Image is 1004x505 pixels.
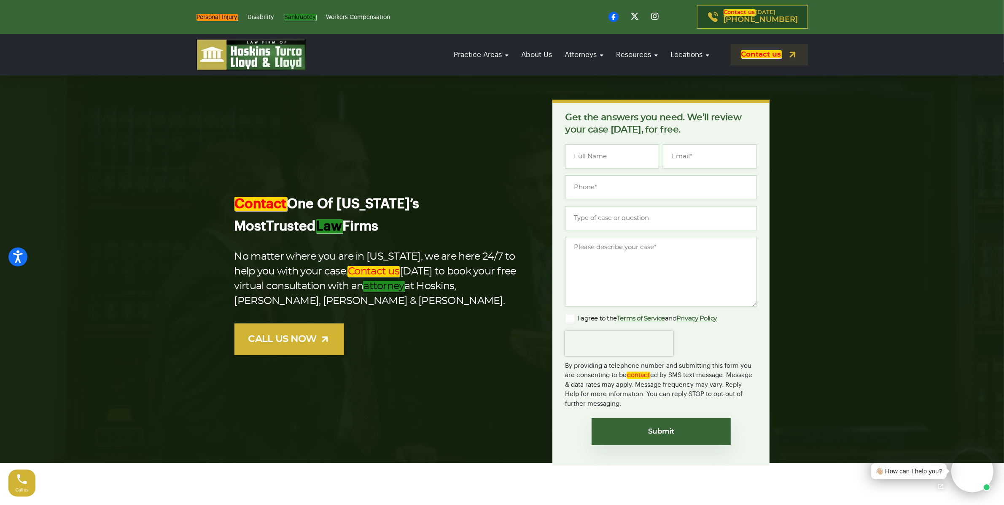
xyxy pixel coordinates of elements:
a: Attorneys [561,43,608,67]
span: One Of [US_STATE]’s [234,197,420,211]
span: [PHONE_NUMBER] [724,16,798,24]
a: Practice Areas [450,43,513,67]
a: Open chat [932,478,950,495]
em: Contact us [347,266,400,277]
a: Personal Injury [196,14,238,21]
a: Disability [248,14,274,20]
img: arrow-up-right-light.svg [320,334,330,345]
span: Call us [16,488,29,492]
input: Phone* [565,175,757,199]
input: Full Name [565,144,659,168]
a: CALL US NOW [234,323,344,355]
p: Get the answers you need. We’ll review your case [DATE], for free. [565,111,757,136]
p: [DATE] [724,10,798,24]
a: Privacy Policy [677,315,717,322]
label: I agree to the and [565,314,717,324]
a: Resources [612,43,662,67]
img: logo [196,39,306,71]
input: Type of case or question [565,206,757,230]
a: Bankruptcy [284,14,316,21]
em: Contact us [741,50,782,58]
a: Contact us [731,44,808,65]
span: Most [234,220,266,233]
a: About Us [517,43,557,67]
div: By providing a telephone number and submitting this form you are consenting to be ed by SMS text ... [565,356,757,409]
em: Law [316,219,343,233]
em: attorney [363,281,404,292]
em: contact [627,372,650,379]
a: Contact us[DATE][PHONE_NUMBER] [697,5,808,29]
input: Submit [592,418,731,445]
a: Terms of Service [617,315,665,322]
a: Workers Compensation [326,14,390,20]
p: No matter where you are in [US_STATE], we are here 24/7 to help you with your case. [DATE] to boo... [234,250,526,309]
input: Email* [663,144,757,168]
div: 👋🏼 How can I help you? [875,467,942,476]
em: Contact us [724,9,756,16]
em: Contact [234,197,287,211]
a: Locations [667,43,714,67]
iframe: reCAPTCHA [565,331,673,356]
span: Trusted Firms [266,219,379,233]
